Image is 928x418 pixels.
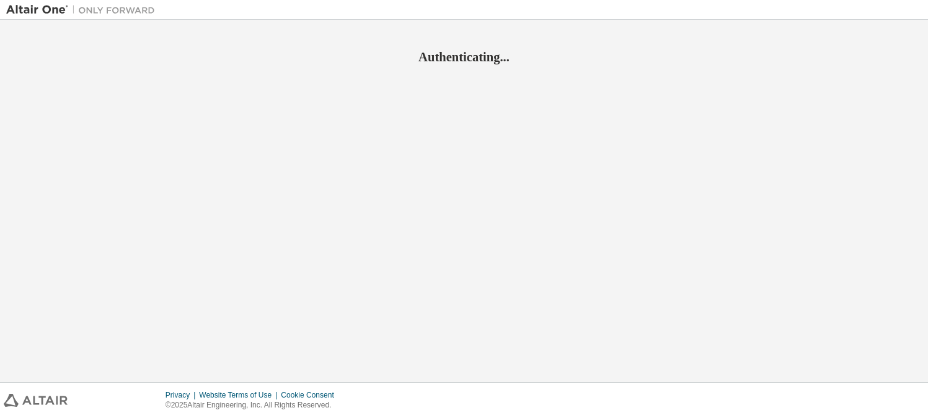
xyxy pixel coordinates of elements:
div: Cookie Consent [281,390,341,400]
div: Website Terms of Use [199,390,281,400]
img: Altair One [6,4,161,16]
img: altair_logo.svg [4,394,68,407]
h2: Authenticating... [6,49,922,65]
div: Privacy [166,390,199,400]
p: © 2025 Altair Engineering, Inc. All Rights Reserved. [166,400,342,411]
